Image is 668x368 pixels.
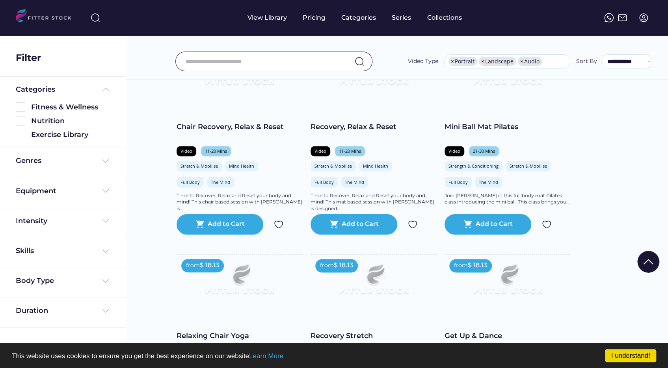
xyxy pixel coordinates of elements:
[101,85,110,94] img: Frame%20%285%29.svg
[314,163,352,169] div: Stretch & Mobilise
[101,246,110,256] img: Frame%20%284%29.svg
[520,59,523,64] span: ×
[445,192,571,206] div: Join [PERSON_NAME] in this full body mat Pilates class introducing the mini ball. This class brin...
[339,148,361,154] div: 11-20 Mins
[180,179,200,185] div: Full Body
[311,192,437,212] div: Time to Recover, Relax and Reset your body and mind! This mat based session with [PERSON_NAME] is...
[16,130,25,139] img: Rectangle%205126.svg
[16,116,25,126] img: Rectangle%205126.svg
[448,179,468,185] div: Full Body
[637,251,659,273] img: Group%201000002322%20%281%29.svg
[16,9,78,25] img: LOGO.svg
[229,163,254,169] div: Mind Health
[448,57,477,66] li: Portrait
[468,261,487,270] div: $ 18.13
[639,13,648,22] img: profile-circle.svg
[510,163,547,169] div: Stretch & Mobilise
[16,85,55,94] div: Categories
[392,13,411,22] div: Series
[476,220,513,229] div: Add to Cart
[576,57,597,65] div: Sort By
[618,13,627,22] img: Frame%2051.svg
[205,148,227,154] div: 11-20 Mins
[542,220,551,229] img: Group%201000002324.svg
[180,148,192,154] div: Video
[320,262,334,270] div: from
[16,306,48,316] div: Duration
[16,216,47,226] div: Intensity
[479,179,498,185] div: The Mind
[101,186,110,196] img: Frame%20%284%29.svg
[448,148,460,154] div: Video
[427,13,462,22] div: Collections
[445,331,571,341] div: Get Up & Dance
[341,13,376,22] div: Categories
[12,353,656,359] p: This website uses cookies to ensure you get the best experience on our website
[31,116,110,126] div: Nutrition
[211,179,230,185] div: The Mind
[189,254,290,311] img: Frame%2079%20%281%29.svg
[448,163,499,169] div: Strength & Conditioning
[101,276,110,286] img: Frame%20%284%29.svg
[329,220,339,229] button: shopping_cart
[208,220,245,229] div: Add to Cart
[274,220,283,229] img: Group%201000002324.svg
[16,156,41,166] div: Genres
[314,179,334,185] div: Full Body
[355,57,364,66] img: search-normal.svg
[334,261,353,270] div: $ 18.13
[345,179,364,185] div: The Mind
[311,331,437,341] div: Recovery Stretch
[177,331,303,341] div: Relaxing Chair Yoga
[91,13,100,22] img: search-normal%203.svg
[101,156,110,166] img: Frame%20%284%29.svg
[16,276,54,286] div: Body Type
[518,57,542,66] li: Audio
[16,102,25,112] img: Rectangle%205126.svg
[177,122,303,132] div: Chair Recovery, Relax & Reset
[481,59,484,64] span: ×
[341,4,352,12] div: fvck
[16,51,41,65] div: Filter
[101,306,110,316] img: Frame%20%284%29.svg
[451,59,454,64] span: ×
[323,254,424,311] img: Frame%2079%20%281%29.svg
[195,220,205,229] button: shopping_cart
[342,220,379,229] div: Add to Cart
[31,130,110,140] div: Exercise Library
[408,220,417,229] img: Group%201000002324.svg
[249,352,283,360] a: Learn More
[605,349,656,362] a: I understand!
[604,13,614,22] img: meteor-icons_whatsapp%20%281%29.svg
[457,254,558,311] img: Frame%2079%20%281%29.svg
[363,163,388,169] div: Mind Health
[31,102,110,112] div: Fitness & Wellness
[408,57,438,65] div: Video Type
[16,186,56,196] div: Equipment
[473,148,495,154] div: 21-30 Mins
[454,262,468,270] div: from
[200,261,219,270] div: $ 18.13
[16,246,35,256] div: Skills
[177,192,303,212] div: Time to Recover, Relax and Reset your body and mind! This chair based session with [PERSON_NAME] ...
[247,13,287,22] div: View Library
[463,220,473,229] button: shopping_cart
[303,13,326,22] div: Pricing
[311,122,437,132] div: Recovery, Relax & Reset
[186,262,200,270] div: from
[101,216,110,226] img: Frame%20%284%29.svg
[314,148,326,154] div: Video
[479,57,516,66] li: Landscape
[445,122,571,132] div: Mini Ball Mat Pilates
[180,163,218,169] div: Stretch & Mobilise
